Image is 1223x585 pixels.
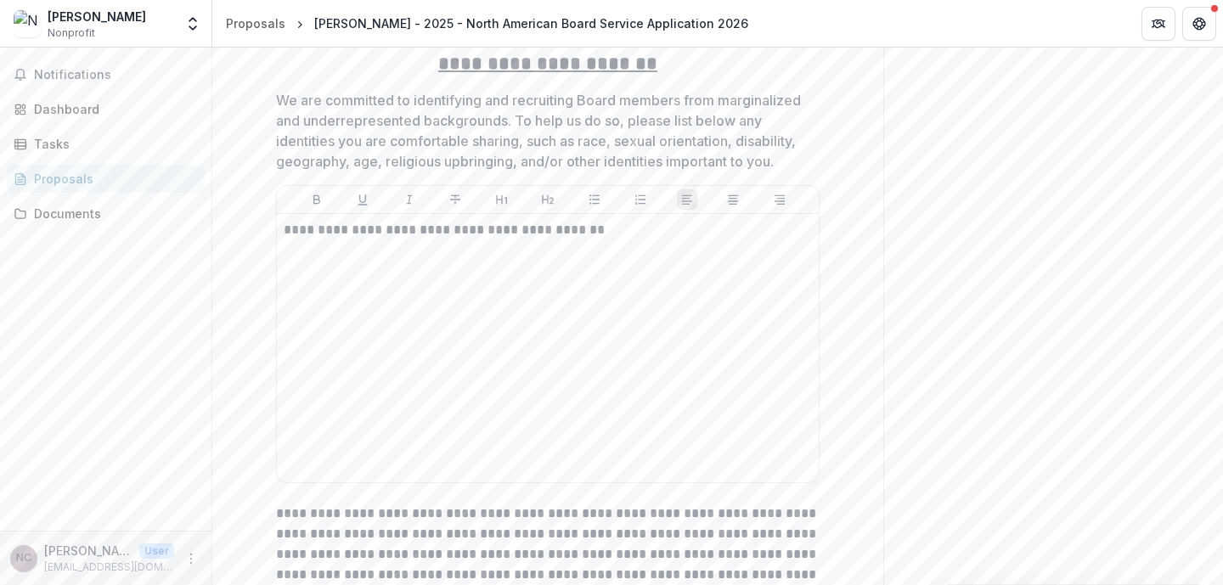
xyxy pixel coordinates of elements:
button: Align Center [723,189,743,210]
button: Align Right [769,189,790,210]
button: Get Help [1182,7,1216,41]
button: Bullet List [584,189,605,210]
p: We are committed to identifying and recruiting Board members from marginalized and underrepresent... [276,90,809,172]
button: Italicize [399,189,420,210]
a: Proposals [7,165,205,193]
button: Partners [1141,7,1175,41]
button: Underline [352,189,373,210]
button: Heading 2 [538,189,558,210]
div: [PERSON_NAME] [48,8,146,25]
a: Dashboard [7,95,205,123]
p: [EMAIL_ADDRESS][DOMAIN_NAME] [44,560,174,575]
div: [PERSON_NAME] - 2025 - North American Board Service Application 2026 [314,14,748,32]
p: [PERSON_NAME] [44,542,132,560]
div: Tasks [34,135,191,153]
div: Proposals [226,14,285,32]
button: Strike [445,189,465,210]
button: More [181,548,201,569]
button: Heading 1 [492,189,512,210]
div: Nan Cohen [16,553,31,564]
nav: breadcrumb [219,11,755,36]
button: Align Left [677,189,697,210]
span: Nonprofit [48,25,95,41]
p: User [139,543,174,559]
button: Bold [307,189,327,210]
a: Documents [7,200,205,228]
img: Nancy [14,10,41,37]
div: Proposals [34,170,191,188]
div: Dashboard [34,100,191,118]
button: Notifications [7,61,205,88]
a: Proposals [219,11,292,36]
a: Tasks [7,130,205,158]
button: Ordered List [630,189,651,210]
div: Documents [34,205,191,222]
button: Open entity switcher [181,7,205,41]
span: Notifications [34,68,198,82]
